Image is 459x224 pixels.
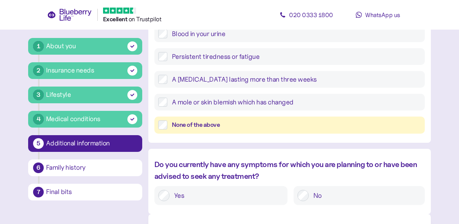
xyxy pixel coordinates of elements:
span: WhatsApp us [365,11,400,19]
span: Excellent ️ [103,16,129,23]
div: 4 [33,114,44,125]
button: 6Family history [28,159,142,176]
button: 2Insurance needs [28,62,142,79]
a: 020 0333 1800 [272,7,341,22]
div: 7 [33,187,44,197]
div: Do you currently have any symptoms for which you are planning to or have been advised to seek any... [154,159,425,182]
div: Final bits [46,189,137,196]
label: A [MEDICAL_DATA] lasting more than three weeks [167,75,421,84]
label: No [309,190,421,201]
div: 1 [33,41,44,52]
div: Family history [46,164,137,171]
button: 5Additional information [28,135,142,152]
div: Lifestyle [46,90,71,100]
div: Insurance needs [46,65,94,76]
span: 020 0333 1800 [289,11,333,19]
div: 5 [33,138,44,149]
a: WhatsApp us [344,7,412,22]
label: Yes [170,190,284,201]
button: 1About you [28,38,142,55]
label: A mole or skin blemish which has changed [167,98,421,107]
div: 6 [33,162,44,173]
div: 2 [33,65,44,76]
label: Persistent tiredness or fatigue [167,52,421,61]
div: About you [46,41,76,51]
label: Blood in your urine [167,29,421,38]
div: None of the above [172,120,421,130]
button: 7Final bits [28,184,142,200]
div: Medical conditions [46,114,100,124]
div: 3 [33,90,44,100]
button: 4Medical conditions [28,111,142,128]
button: 3Lifestyle [28,87,142,103]
div: Additional information [46,140,137,147]
span: on Trustpilot [129,15,162,23]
